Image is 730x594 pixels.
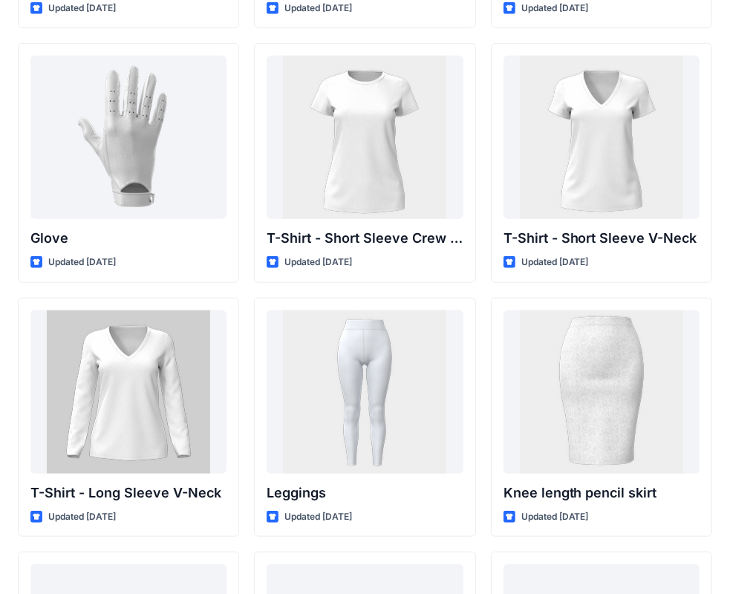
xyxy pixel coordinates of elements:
[267,228,463,249] p: T-Shirt - Short Sleeve Crew Neck
[267,56,463,219] a: T-Shirt - Short Sleeve Crew Neck
[284,255,352,270] p: Updated [DATE]
[503,310,700,474] a: Knee length pencil skirt
[521,1,589,16] p: Updated [DATE]
[48,509,116,525] p: Updated [DATE]
[30,483,227,503] p: T-Shirt - Long Sleeve V-Neck
[267,483,463,503] p: Leggings
[503,483,700,503] p: Knee length pencil skirt
[30,310,227,474] a: T-Shirt - Long Sleeve V-Neck
[267,310,463,474] a: Leggings
[503,228,700,249] p: T-Shirt - Short Sleeve V-Neck
[284,1,352,16] p: Updated [DATE]
[48,1,116,16] p: Updated [DATE]
[521,509,589,525] p: Updated [DATE]
[48,255,116,270] p: Updated [DATE]
[284,509,352,525] p: Updated [DATE]
[521,255,589,270] p: Updated [DATE]
[503,56,700,219] a: T-Shirt - Short Sleeve V-Neck
[30,56,227,219] a: Glove
[30,228,227,249] p: Glove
